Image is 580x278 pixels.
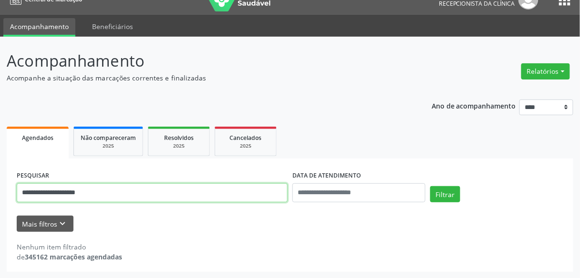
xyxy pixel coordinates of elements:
[521,63,570,79] button: Relatórios
[7,49,404,73] p: Acompanhamento
[222,142,269,149] div: 2025
[155,142,203,149] div: 2025
[17,216,73,232] button: Mais filtroskeyboard_arrow_down
[292,169,361,183] label: DATA DE ATENDIMENTO
[432,99,516,111] p: Ano de acompanhamento
[230,134,262,142] span: Cancelados
[3,18,75,37] a: Acompanhamento
[81,142,136,149] div: 2025
[22,134,53,142] span: Agendados
[7,73,404,83] p: Acompanhe a situação das marcações correntes e finalizadas
[85,18,140,35] a: Beneficiários
[17,242,122,252] div: Nenhum item filtrado
[164,134,194,142] span: Resolvidos
[58,218,68,229] i: keyboard_arrow_down
[81,134,136,142] span: Não compareceram
[17,252,122,262] div: de
[17,169,49,183] label: PESQUISAR
[25,252,122,261] strong: 345162 marcações agendadas
[430,186,460,202] button: Filtrar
